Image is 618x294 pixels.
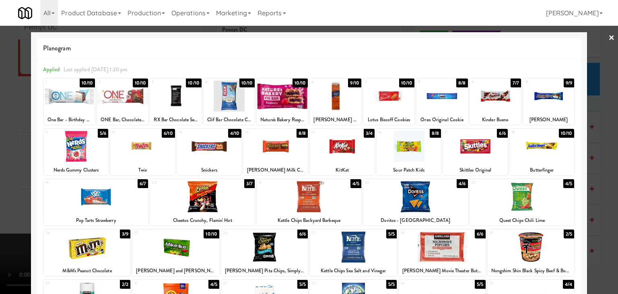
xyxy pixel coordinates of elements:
[45,129,76,136] div: 11
[186,79,202,87] div: 10/10
[134,280,176,287] div: 31
[524,115,573,125] div: [PERSON_NAME]
[510,129,574,175] div: 1810/10Butterfinger
[400,266,484,276] div: [PERSON_NAME] Movie Theater Butter Popcorn
[400,230,442,236] div: 28
[245,165,307,175] div: [PERSON_NAME] Milk Chocolate Peanut Butter
[99,79,123,85] div: 2
[399,79,415,87] div: 10/10
[80,79,95,87] div: 10/10
[150,179,255,226] div: 203/7Cheetos Crunchy, Flamin' Hot
[45,266,130,276] div: M&M's Peanut Chocolate
[205,79,229,85] div: 4
[488,266,575,276] div: Nongshim Shin Black Spicy Beef & Bone Broth
[348,79,361,87] div: 9/10
[310,115,361,125] div: [PERSON_NAME] Toast Chee Peanut Butter
[221,230,308,276] div: 266/6[PERSON_NAME] Pita Chips, Simply Naked
[350,179,361,188] div: 4/5
[365,215,467,226] div: Doritos - [GEOGRAPHIC_DATA]
[310,129,374,175] div: 153/4KitKat
[608,26,615,51] a: ×
[138,179,148,188] div: 6/7
[44,115,95,125] div: One Bar - Birthday Cake
[470,79,521,125] div: 97/7Kinder Bueno
[488,230,575,276] div: 292/5Nongshim Shin Black Spicy Beef & Bone Broth
[364,129,375,138] div: 3/4
[45,230,87,236] div: 24
[64,66,128,73] span: Last applied [DATE] 1:20 pm
[228,129,241,138] div: 4/10
[311,129,342,136] div: 15
[97,115,148,125] div: ONE Bar, Chocolate Peanut Butter Cup
[311,230,353,236] div: 27
[151,115,200,125] div: RX Bar Chocolate Sea Salt
[45,115,94,125] div: One Bar - Birthday Cake
[563,179,574,188] div: 4/5
[475,280,485,289] div: 5/5
[45,215,147,226] div: Pop Tarts Strawberry
[511,129,542,136] div: 18
[523,115,574,125] div: [PERSON_NAME]
[44,165,108,175] div: Nerds Gummy Clusters
[563,280,574,289] div: 4/4
[208,280,219,289] div: 4/5
[223,280,265,287] div: 32
[311,280,353,287] div: 33
[133,79,148,87] div: 10/10
[150,79,201,125] div: 310/10RX Bar Chocolate Sea Salt
[179,129,209,136] div: 13
[365,115,413,125] div: Lotus Biscoff Cookies
[205,115,253,125] div: Clif Bar Chocolate Chip
[162,129,175,138] div: 6/10
[112,129,142,136] div: 12
[470,115,521,125] div: Kinder Bueno
[98,115,147,125] div: ONE Bar, Chocolate Peanut Butter Cup
[457,179,468,188] div: 4/6
[97,79,148,125] div: 210/10ONE Bar, Chocolate Peanut Butter Cup
[430,129,441,138] div: 8/8
[150,115,201,125] div: RX Bar Chocolate Sea Salt
[363,115,414,125] div: Lotus Biscoff Cookies
[386,230,397,238] div: 5/5
[110,165,175,175] div: Twix
[525,79,549,85] div: 10
[152,79,176,85] div: 3
[245,129,276,136] div: 14
[297,230,308,238] div: 6/6
[363,179,468,226] div: 224/6Doritos - [GEOGRAPHIC_DATA]
[221,266,308,276] div: [PERSON_NAME] Pita Chips, Simply Naked
[44,129,108,175] div: 115/6Nerds Gummy Clusters
[257,79,308,125] div: 510/10Nature's Bakery Raspberry Fig Bar
[110,129,175,175] div: 126/10Twix
[98,129,108,138] div: 5/6
[378,165,440,175] div: Sour Patch Kids
[471,115,520,125] div: Kinder Bueno
[45,280,87,287] div: 30
[470,179,575,226] div: 234/5Quest Chips Chili Lime
[244,179,255,188] div: 3/7
[18,6,32,20] img: Micromart
[472,179,522,186] div: 23
[150,215,255,226] div: Cheetos Crunchy, Flamin' Hot
[363,79,414,125] div: 710/10Lotus Biscoff Cookies
[43,42,575,54] span: Planogram
[559,129,575,138] div: 10/10
[239,79,255,87] div: 10/10
[444,165,506,175] div: Skittles Original
[564,230,574,238] div: 2/5
[258,179,309,186] div: 21
[510,165,574,175] div: Butterfinger
[293,79,308,87] div: 10/10
[44,230,131,276] div: 243/9M&M's Peanut Chocolate
[43,66,60,73] span: Applied
[177,165,241,175] div: Snickers
[44,215,148,226] div: Pop Tarts Strawberry
[386,280,397,289] div: 5/5
[45,165,107,175] div: Nerds Gummy Clusters
[523,79,574,125] div: 109/9[PERSON_NAME]
[511,165,573,175] div: Butterfinger
[400,280,442,287] div: 34
[132,230,219,276] div: 2510/10[PERSON_NAME] and [PERSON_NAME] Original
[177,129,241,175] div: 134/10Snickers
[311,266,396,276] div: Kettle Chips Sea Salt and Vinegar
